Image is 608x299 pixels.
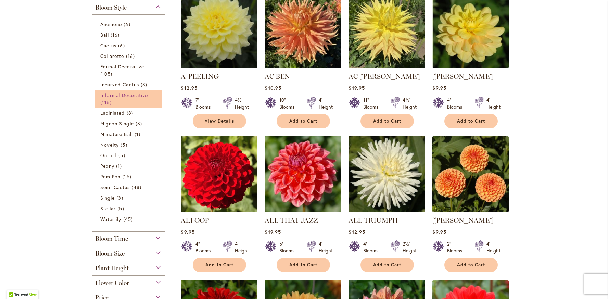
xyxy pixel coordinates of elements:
span: 16 [111,31,121,38]
a: A-Peeling [181,63,257,70]
span: $9.95 [432,228,446,235]
div: 4" Blooms [447,97,466,110]
a: AC [PERSON_NAME] [349,72,420,80]
div: 11" Blooms [363,97,382,110]
a: ALL THAT JAZZ [265,207,341,214]
span: Orchid [100,152,117,159]
span: 1 [116,162,124,170]
a: Stellar 5 [100,205,158,212]
a: ALL THAT JAZZ [265,216,318,224]
span: Waterlily [100,216,121,222]
button: Add to Cart [444,114,498,128]
span: 118 [100,99,113,106]
span: Pom Pon [100,173,121,180]
a: Anemone 6 [100,21,158,28]
div: 2" Blooms [447,240,466,254]
div: 4' Height [319,240,333,254]
span: Ball [100,32,109,38]
a: AC BEN [265,72,290,80]
a: Pom Pon 15 [100,173,158,180]
a: AHOY MATEY [432,63,509,70]
span: 3 [141,81,149,88]
a: Waterlily 45 [100,215,158,223]
span: $9.95 [181,228,194,235]
span: 45 [123,215,135,223]
img: ALL THAT JAZZ [265,136,341,212]
a: Cactus 6 [100,42,158,49]
span: 15 [122,173,133,180]
a: Peony 1 [100,162,158,170]
a: Mignon Single 8 [100,120,158,127]
a: A-PEELING [181,72,219,80]
div: 7" Blooms [195,97,215,110]
span: Bloom Time [95,235,128,242]
span: Plant Height [95,264,129,272]
span: 5 [117,205,126,212]
span: 8 [136,120,144,127]
div: 4' Height [486,97,501,110]
div: 2½' Height [403,240,417,254]
div: 4' Height [486,240,501,254]
a: ALI OOP [181,207,257,214]
a: Single 3 [100,194,158,201]
button: Add to Cart [444,258,498,272]
button: Add to Cart [360,258,414,272]
span: Add to Cart [289,118,317,124]
span: Informal Decorative [100,92,148,98]
button: Add to Cart [360,114,414,128]
div: 4' Height [319,97,333,110]
span: 16 [126,52,137,60]
a: Incurved Cactus 3 [100,81,158,88]
span: 1 [135,130,142,138]
div: 4" Blooms [195,240,215,254]
div: 4" Blooms [363,240,382,254]
span: Single [100,195,115,201]
span: Add to Cart [373,262,401,268]
img: AMBER QUEEN [432,136,509,212]
iframe: Launch Accessibility Center [5,275,24,294]
span: Add to Cart [373,118,401,124]
a: Miniature Ball 1 [100,130,158,138]
a: Informal Decorative 118 [100,91,158,106]
img: ALL TRIUMPH [349,136,425,212]
span: $19.95 [349,85,365,91]
span: Add to Cart [457,262,485,268]
img: ALI OOP [181,136,257,212]
span: Peony [100,163,114,169]
span: 6 [118,42,126,49]
div: 10" Blooms [279,97,299,110]
span: Bloom Style [95,4,127,11]
a: ALL TRIUMPH [349,216,398,224]
div: 5" Blooms [279,240,299,254]
span: Semi-Cactus [100,184,130,190]
a: Novelty 5 [100,141,158,148]
a: AMBER QUEEN [432,207,509,214]
span: $19.95 [265,228,281,235]
span: Formal Decorative [100,63,144,70]
span: Laciniated [100,110,125,116]
div: 4' Height [235,240,249,254]
span: Cactus [100,42,116,49]
span: Novelty [100,141,119,148]
span: 3 [116,194,125,201]
a: View Details [193,114,246,128]
span: $9.95 [432,85,446,91]
span: $12.95 [181,85,197,91]
a: Semi-Cactus 48 [100,184,158,191]
span: 8 [127,109,135,116]
button: Add to Cart [277,114,330,128]
span: Flower Color [95,279,129,287]
a: Collarette 16 [100,52,158,60]
span: 6 [124,21,132,28]
span: Collarette [100,53,124,59]
span: Incurved Cactus [100,81,139,88]
span: 5 [118,152,127,159]
span: View Details [205,118,234,124]
span: 5 [121,141,129,148]
span: Bloom Size [95,250,125,257]
span: Anemone [100,21,122,27]
button: Add to Cart [277,258,330,272]
a: Laciniated 8 [100,109,158,116]
span: 105 [100,70,114,77]
a: ALL TRIUMPH [349,207,425,214]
